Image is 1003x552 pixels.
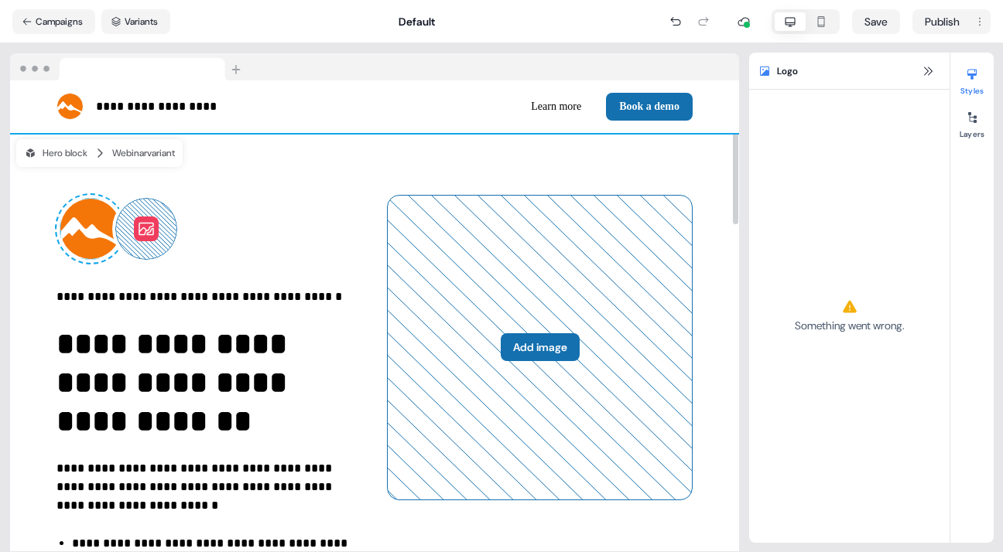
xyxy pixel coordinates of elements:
[381,93,693,121] div: Learn moreBook a demo
[112,145,175,161] div: Webinar variant
[24,145,87,161] div: Hero block
[519,93,594,121] button: Learn more
[912,9,969,34] button: Publish
[10,53,248,81] img: Browser topbar
[950,105,994,139] button: Layers
[12,9,95,34] button: Campaigns
[777,63,798,79] span: Logo
[399,14,435,29] div: Default
[387,195,693,500] div: Add image
[852,9,900,34] button: Save
[795,318,905,333] div: Something went wrong.
[950,62,994,96] button: Styles
[101,9,170,34] button: Variants
[501,333,580,361] button: Add image
[606,93,693,121] button: Book a demo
